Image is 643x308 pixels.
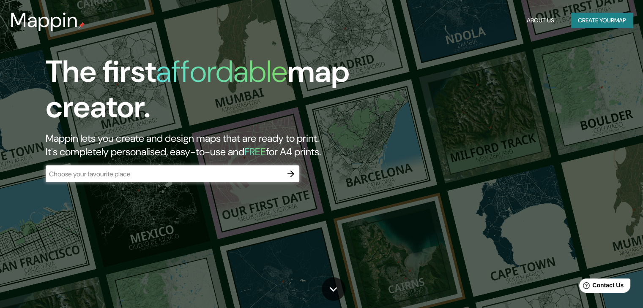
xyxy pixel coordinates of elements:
[78,22,85,29] img: mappin-pin
[568,275,634,299] iframe: Help widget launcher
[46,169,282,179] input: Choose your favourite place
[10,8,78,32] h3: Mappin
[244,145,266,158] h5: FREE
[156,52,287,91] h1: affordable
[46,132,367,159] h2: Mappin lets you create and design maps that are ready to print. It's completely personalised, eas...
[46,54,367,132] h1: The first map creator.
[571,13,633,28] button: Create yourmap
[523,13,558,28] button: About Us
